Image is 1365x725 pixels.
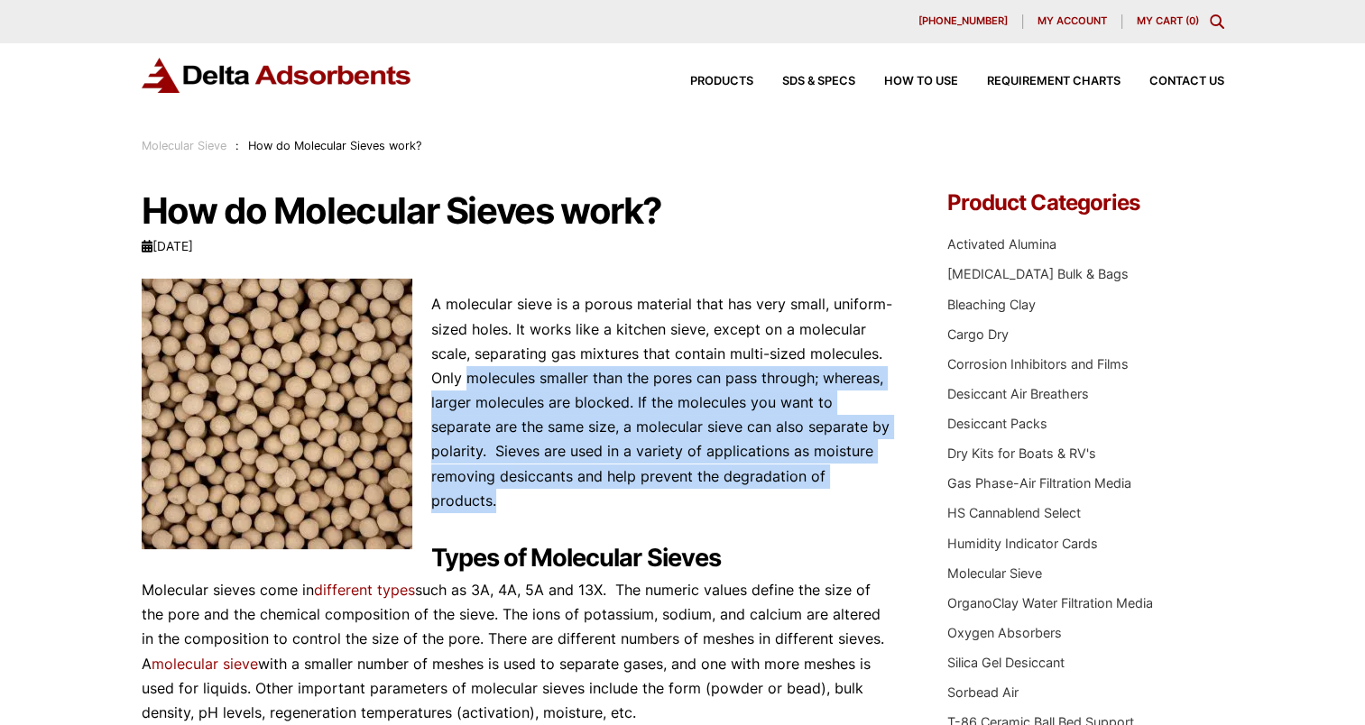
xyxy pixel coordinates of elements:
a: Requirement Charts [958,76,1121,87]
a: Gas Phase-Air Filtration Media [947,475,1131,491]
a: Sorbead Air [947,684,1019,700]
time: [DATE] [142,239,193,253]
a: [PHONE_NUMBER] [904,14,1023,29]
a: Humidity Indicator Cards [947,536,1098,551]
a: Desiccant Air Breathers [947,386,1089,401]
h4: Product Categories [947,192,1223,214]
a: Products [661,76,753,87]
a: molecular sieve [152,655,258,673]
a: different types [314,581,415,599]
a: Dry Kits for Boats & RV's [947,445,1096,461]
span: Products [690,76,753,87]
p: Molecular sieves come in such as 3A, 4A, 5A and 13X. The numeric values define the size of the po... [142,578,894,725]
a: Corrosion Inhibitors and Films [947,356,1129,372]
img: Delta Adsorbents [142,58,412,93]
span: How to Use [884,76,958,87]
span: SDS & SPECS [782,76,855,87]
a: Cargo Dry [947,326,1009,342]
span: 0 [1189,14,1195,27]
a: Silica Gel Desiccant [947,655,1065,670]
a: Oxygen Absorbers [947,625,1062,640]
span: Requirement Charts [987,76,1121,87]
a: OrganoClay Water Filtration Media [947,595,1153,610]
h2: Types of Molecular Sieves [142,544,894,574]
p: A molecular sieve is a porous material that has very small, uniform-sized holes. It works like a ... [142,292,894,513]
span: How do Molecular Sieves work? [248,139,421,152]
a: HS Cannablend Select [947,505,1081,520]
a: [MEDICAL_DATA] Bulk & Bags [947,266,1129,281]
h1: How do Molecular Sieves work? [142,192,894,230]
a: My Cart (0) [1137,14,1199,27]
span: : [235,139,239,152]
span: [PHONE_NUMBER] [918,16,1008,26]
a: How to Use [855,76,958,87]
span: Contact Us [1149,76,1224,87]
a: Molecular Sieve [142,139,226,152]
a: Desiccant Packs [947,416,1047,431]
a: Bleaching Clay [947,297,1036,312]
a: Molecular Sieve [947,565,1042,581]
a: Contact Us [1121,76,1224,87]
a: Activated Alumina [947,236,1056,252]
a: SDS & SPECS [753,76,855,87]
img: Molecular Sieve [142,279,412,549]
a: My account [1023,14,1122,29]
span: My account [1038,16,1107,26]
div: Toggle Modal Content [1210,14,1224,29]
